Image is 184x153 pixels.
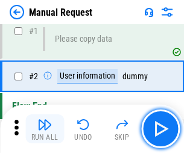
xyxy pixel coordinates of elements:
div: User information [57,69,118,83]
img: Undo [76,117,90,132]
button: Undo [64,114,103,143]
div: Run All [31,134,59,141]
div: Skip [115,134,130,141]
img: Support [144,7,154,17]
img: Main button [151,119,170,138]
img: Settings menu [160,5,174,19]
button: Run All [25,114,64,143]
span: # 1 [29,26,38,36]
img: Back [10,5,24,19]
div: Please copy data [55,34,112,44]
div: Undo [74,134,92,141]
img: Skip [115,117,129,132]
img: Run All [37,117,52,132]
button: Skip [103,114,141,143]
div: dummy [43,69,148,83]
span: # 2 [29,71,38,81]
div: Manual Request [29,7,92,18]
